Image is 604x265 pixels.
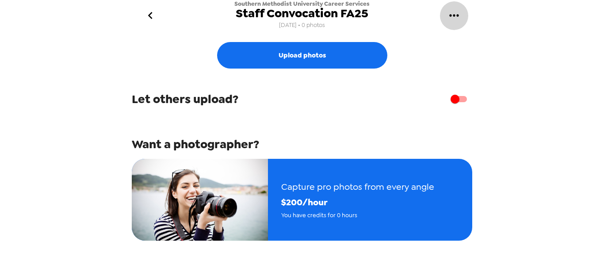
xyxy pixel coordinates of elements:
[236,8,368,19] span: Staff Convocation FA25
[132,159,268,241] img: photographer example
[281,179,434,195] span: Capture pro photos from every angle
[132,136,259,152] span: Want a photographer?
[217,42,387,69] button: Upload photos
[136,1,164,30] button: go back
[440,1,468,30] button: gallery menu
[281,195,434,210] span: $ 200 /hour
[132,159,472,241] button: Capture pro photos from every angle$200/hourYou have credits for 0 hours
[132,91,238,107] span: Let others upload?
[279,19,325,31] span: [DATE] • 0 photos
[281,210,434,220] span: You have credits for 0 hours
